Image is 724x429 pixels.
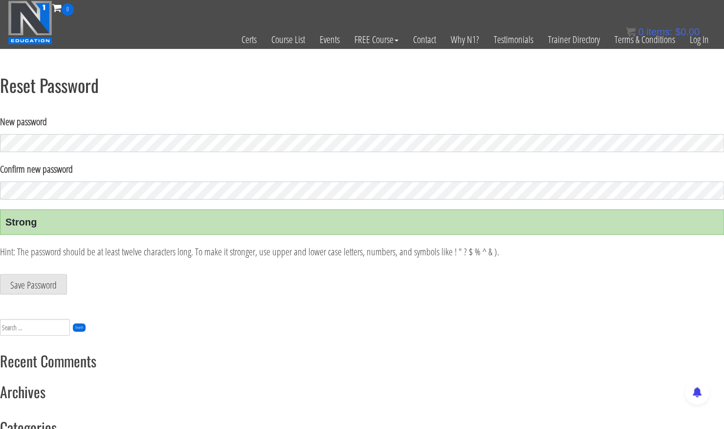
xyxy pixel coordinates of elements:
a: FREE Course [347,16,406,64]
span: $ [675,26,680,37]
bdi: 0.00 [675,26,700,37]
a: Contact [406,16,443,64]
a: Course List [264,16,312,64]
a: Certs [234,16,264,64]
a: 0 [52,1,74,14]
a: Events [312,16,347,64]
span: 0 [62,3,74,16]
a: 0 items: $0.00 [626,26,700,37]
a: Why N1? [443,16,486,64]
img: n1-education [8,0,52,45]
span: 0 [638,26,643,37]
a: Log In [682,16,716,64]
img: icon11.png [626,27,636,37]
span: items: [646,26,672,37]
input: Search [73,323,86,332]
a: Testimonials [486,16,541,64]
a: Trainer Directory [541,16,607,64]
a: Terms & Conditions [607,16,682,64]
